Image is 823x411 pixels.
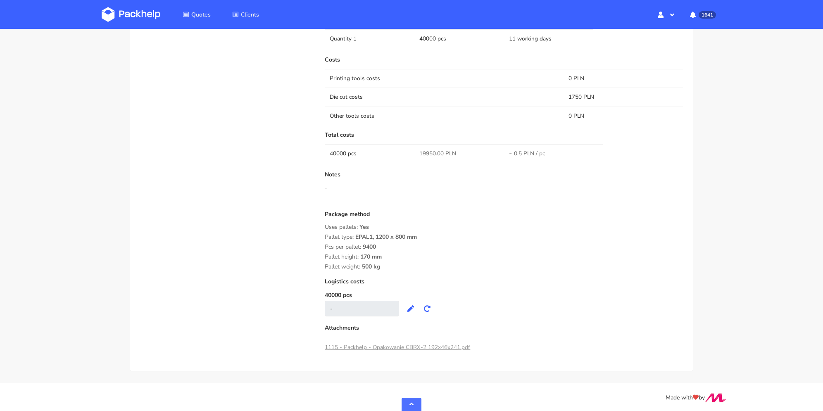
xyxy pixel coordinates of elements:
[362,263,380,277] span: 500 kg
[325,171,683,178] p: Notes
[173,7,221,22] a: Quotes
[564,69,683,88] td: 0 PLN
[102,7,160,22] img: Dashboard
[325,233,354,241] span: Pallet type:
[402,301,419,316] button: Edit
[325,325,359,331] p: Attachments
[325,253,359,261] span: Pallet height:
[325,211,683,224] div: Package method
[325,184,683,192] div: -
[414,29,504,48] td: 40000 pcs
[325,243,361,251] span: Pcs per pallet:
[325,301,399,316] div: -
[325,278,683,291] div: Logistics costs
[325,107,564,125] td: Other tools costs
[325,88,564,106] td: Die cut costs
[355,233,417,247] span: EPAL1, 1200 x 800 mm
[360,253,382,267] span: 170 mm
[191,11,211,19] span: Quotes
[683,7,721,22] button: 1641
[419,301,435,316] button: Recalculate
[359,223,369,237] span: Yes
[325,57,683,63] p: Costs
[564,88,683,106] td: 1750 PLN
[509,150,545,158] span: ~ 0.5 PLN / pc
[222,7,269,22] a: Clients
[325,343,470,351] a: 1115 - Packhelp - Opakowanie CBRX-2 192x46x241.pdf
[564,107,683,125] td: 0 PLN
[241,11,259,19] span: Clients
[504,29,594,48] td: 11 working days
[699,11,716,19] span: 1641
[325,263,360,271] span: Pallet weight:
[325,132,683,138] p: Total costs
[363,243,376,257] span: 9400
[325,223,358,231] span: Uses pallets:
[91,393,732,403] div: Made with by
[325,69,564,88] td: Printing tools costs
[705,393,726,402] img: Move Closer
[325,29,414,48] td: Quantity 1
[419,150,456,158] span: 19950.00 PLN
[325,291,352,299] label: 40000 pcs
[325,144,414,163] td: 40000 pcs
